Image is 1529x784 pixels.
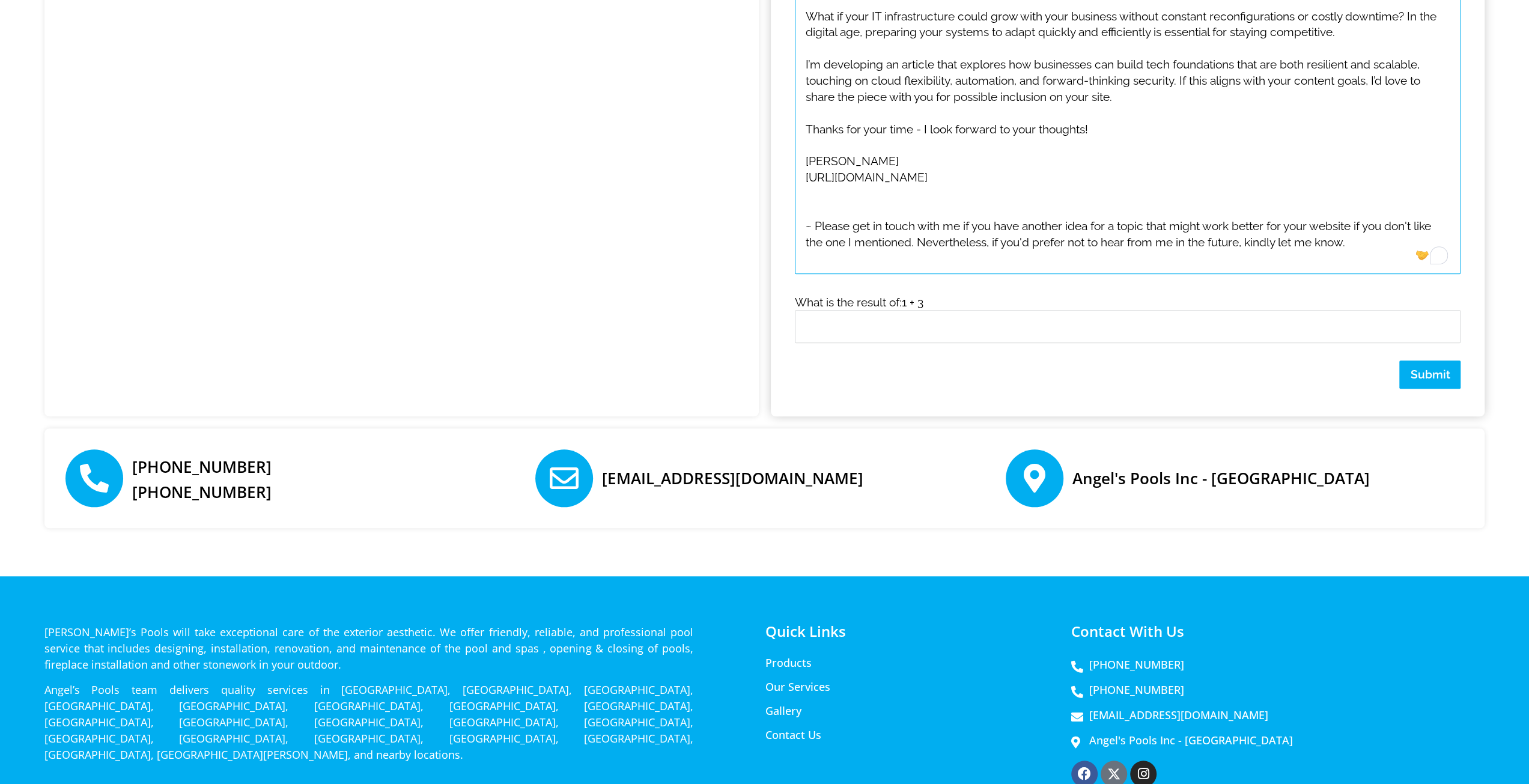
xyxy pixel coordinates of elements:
span: 1 + 3 [902,296,923,309]
a: [EMAIL_ADDRESS][DOMAIN_NAME] [602,467,863,489]
a: [PHONE_NUMBER] [1071,657,1485,673]
p: Angel’s Pools team delivers quality services in [GEOGRAPHIC_DATA], [GEOGRAPHIC_DATA], [GEOGRAPHIC... [44,682,693,763]
span: [PHONE_NUMBER] [1086,682,1184,698]
a: Products [765,657,1041,669]
a: [PHONE_NUMBER] [132,481,272,503]
a: Angel's Pools Inc - [GEOGRAPHIC_DATA] [1072,467,1370,489]
a: Angel's Pools Inc - [GEOGRAPHIC_DATA] [1071,732,1485,749]
h4: Contact With Us [1071,624,1485,639]
a: Contact Us [765,729,1041,741]
span: [PHONE_NUMBER] [1086,657,1184,673]
button: Submit [1399,360,1461,389]
a: [EMAIL_ADDRESS][DOMAIN_NAME] [1071,707,1485,723]
label: What is the result of: [795,297,923,308]
a: Our Services [765,681,1041,693]
h4: Quick Links [765,624,1041,639]
span: Angel's Pools Inc - [GEOGRAPHIC_DATA] [1086,732,1293,749]
a: [PHONE_NUMBER] [132,456,272,478]
span: [EMAIL_ADDRESS][DOMAIN_NAME] [1086,707,1268,723]
a: Gallery [765,705,1041,717]
nav: Menu [765,657,1041,741]
p: [PERSON_NAME]’s Pools will take exceptional care of the exterior aesthetic. We offer friendly, re... [44,624,693,673]
a: [PHONE_NUMBER] [1071,682,1485,698]
span: Submit [1410,368,1450,381]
